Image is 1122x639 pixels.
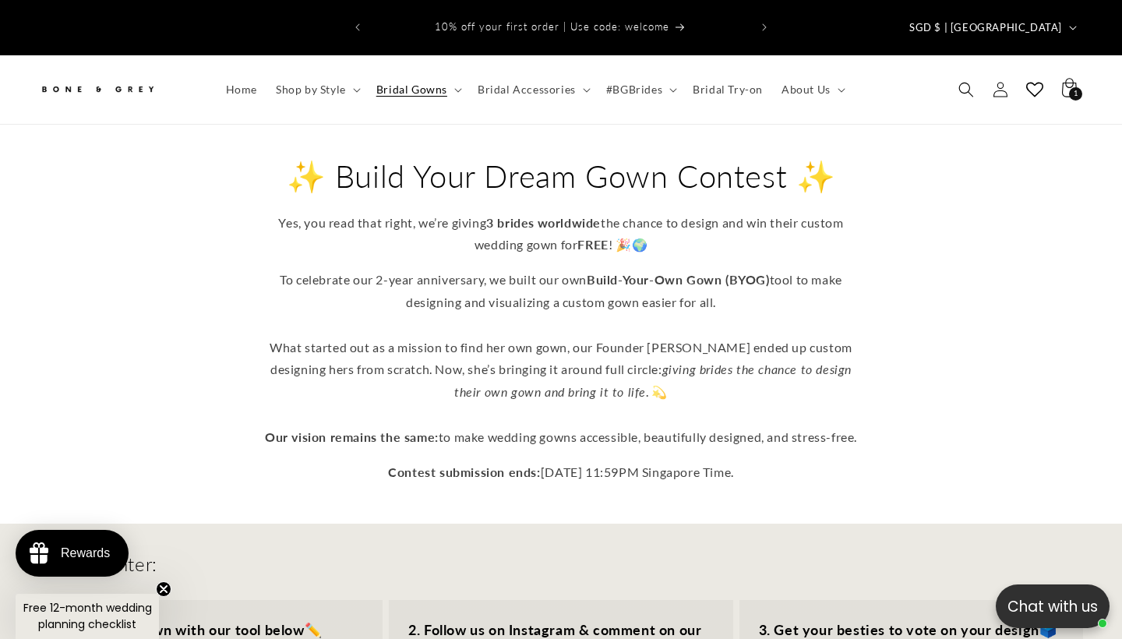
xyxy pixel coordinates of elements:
[16,594,159,639] div: Free 12-month wedding planning checklistClose teaser
[435,20,669,33] span: 10% off your first order | Use code: welcome
[606,83,662,97] span: #BGBrides
[257,156,865,196] h2: ✨ Build Your Dream Gown Contest ✨
[39,76,156,102] img: Bone and Grey Bridal
[58,621,305,638] strong: 1. Design a gown with our tool below
[265,429,439,444] strong: Our vision remains the same:
[257,461,865,484] p: [DATE] 11:59PM Singapore Time.
[468,73,597,106] summary: Bridal Accessories
[367,73,468,106] summary: Bridal Gowns
[587,272,770,287] strong: Build-Your-Own Gown (BYOG)
[34,71,201,108] a: Bone and Grey Bridal
[538,215,601,230] strong: worldwide
[1074,87,1078,101] span: 1
[597,73,683,106] summary: #BGBrides
[909,20,1062,36] span: SGD $ | [GEOGRAPHIC_DATA]
[340,12,375,42] button: Previous announcement
[996,595,1110,618] p: Chat with us
[949,72,983,107] summary: Search
[747,12,782,42] button: Next announcement
[693,83,763,97] span: Bridal Try-on
[266,73,367,106] summary: Shop by Style
[376,83,447,97] span: Bridal Gowns
[226,83,257,97] span: Home
[388,464,540,479] strong: Contest submission ends:
[759,621,1039,638] strong: 3. Get your besties to vote on your design
[782,83,831,97] span: About Us
[996,584,1110,628] button: Open chatbox
[683,73,772,106] a: Bridal Try-on
[257,269,865,448] p: To celebrate our 2-year anniversary, we built our own tool to make designing and visualizing a cu...
[577,237,608,252] strong: FREE
[772,73,852,106] summary: About Us
[900,12,1083,42] button: SGD $ | [GEOGRAPHIC_DATA]
[478,83,576,97] span: Bridal Accessories
[276,83,346,97] span: Shop by Style
[61,546,110,560] div: Rewards
[257,212,865,257] p: Yes, you read that right, we’re giving the chance to design and win their custom wedding gown for...
[23,600,152,632] span: Free 12-month wedding planning checklist
[486,215,535,230] strong: 3 brides
[156,581,171,597] button: Close teaser
[217,73,266,106] a: Home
